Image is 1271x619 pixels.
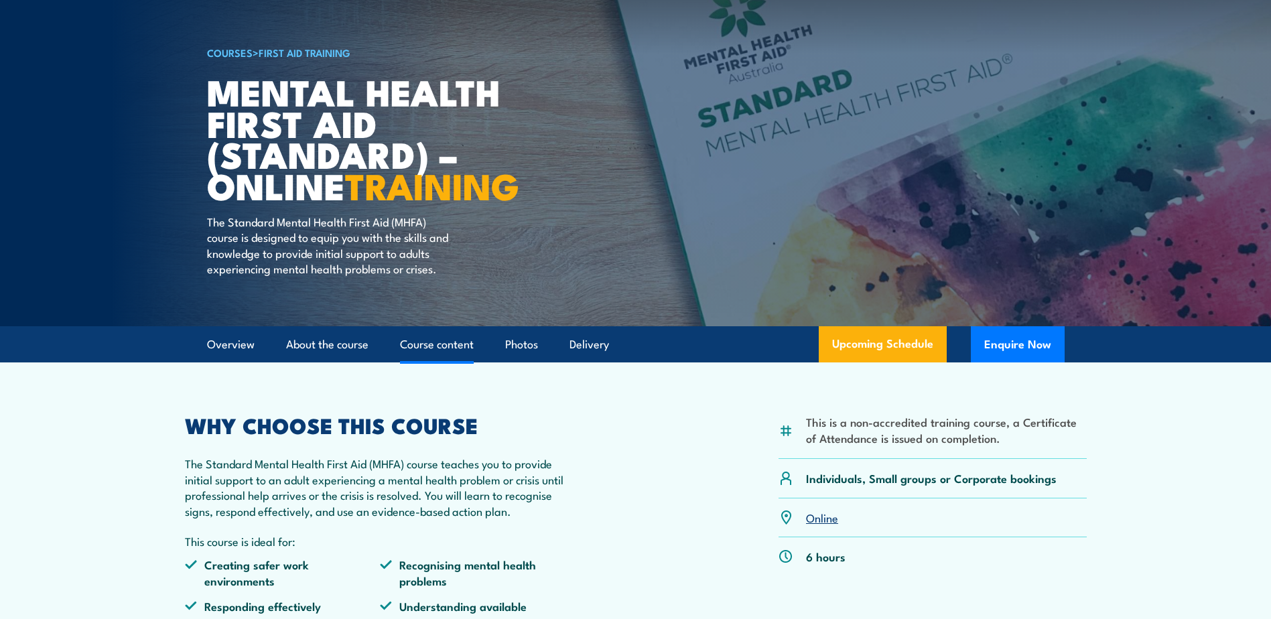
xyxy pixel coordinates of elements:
strong: TRAINING [345,157,519,212]
a: Upcoming Schedule [819,326,947,362]
a: Overview [207,327,255,362]
li: This is a non-accredited training course, a Certificate of Attendance is issued on completion. [806,414,1087,445]
p: The Standard Mental Health First Aid (MHFA) course teaches you to provide initial support to an a... [185,456,576,519]
li: Recognising mental health problems [380,557,576,588]
p: Individuals, Small groups or Corporate bookings [806,470,1057,486]
h2: WHY CHOOSE THIS COURSE [185,415,576,434]
h6: > [207,44,538,60]
li: Creating safer work environments [185,557,381,588]
a: Course content [400,327,474,362]
a: COURSES [207,45,253,60]
p: 6 hours [806,549,846,564]
p: The Standard Mental Health First Aid (MHFA) course is designed to equip you with the skills and k... [207,214,452,277]
a: Photos [505,327,538,362]
a: Delivery [570,327,609,362]
button: Enquire Now [971,326,1065,362]
p: This course is ideal for: [185,533,576,549]
a: Online [806,509,838,525]
h1: Mental Health First Aid (Standard) – Online [207,76,538,201]
a: About the course [286,327,369,362]
a: First Aid Training [259,45,350,60]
